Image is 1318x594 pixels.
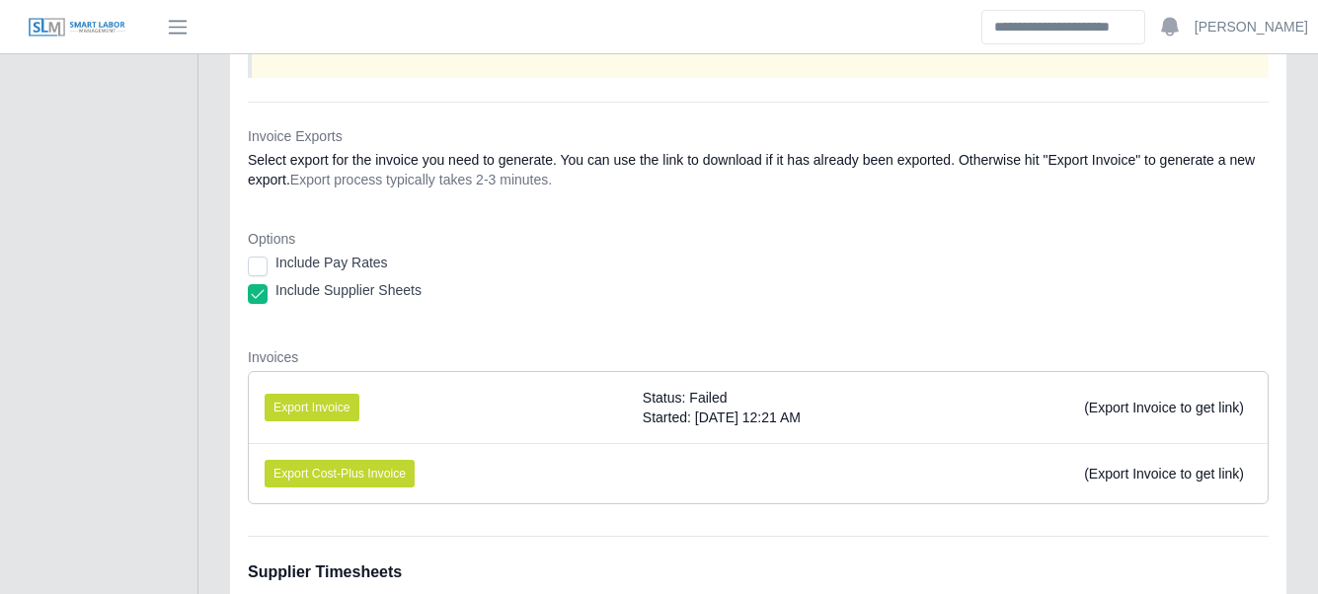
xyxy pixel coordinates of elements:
span: Export process typically takes 2-3 minutes. [290,172,552,187]
label: Include Supplier Sheets [275,280,422,300]
span: (Export Invoice to get link) [1084,466,1244,482]
dt: Invoices [248,347,1269,367]
dt: Invoice Exports [248,126,1269,146]
div: Started: [DATE] 12:21 AM [643,408,801,427]
input: Search [981,10,1145,44]
img: SLM Logo [28,17,126,38]
label: Include Pay Rates [275,253,388,272]
button: Export Invoice [265,394,359,421]
a: [PERSON_NAME] [1195,17,1308,37]
h1: Supplier Timesheets [248,560,511,584]
dt: Options [248,229,1269,249]
button: Export Cost-Plus Invoice [265,460,415,487]
span: (Export Invoice to get link) [1084,400,1244,415]
dd: Select export for the invoice you need to generate. You can use the link to download if it has al... [248,150,1269,189]
span: Status: Failed [643,388,728,408]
